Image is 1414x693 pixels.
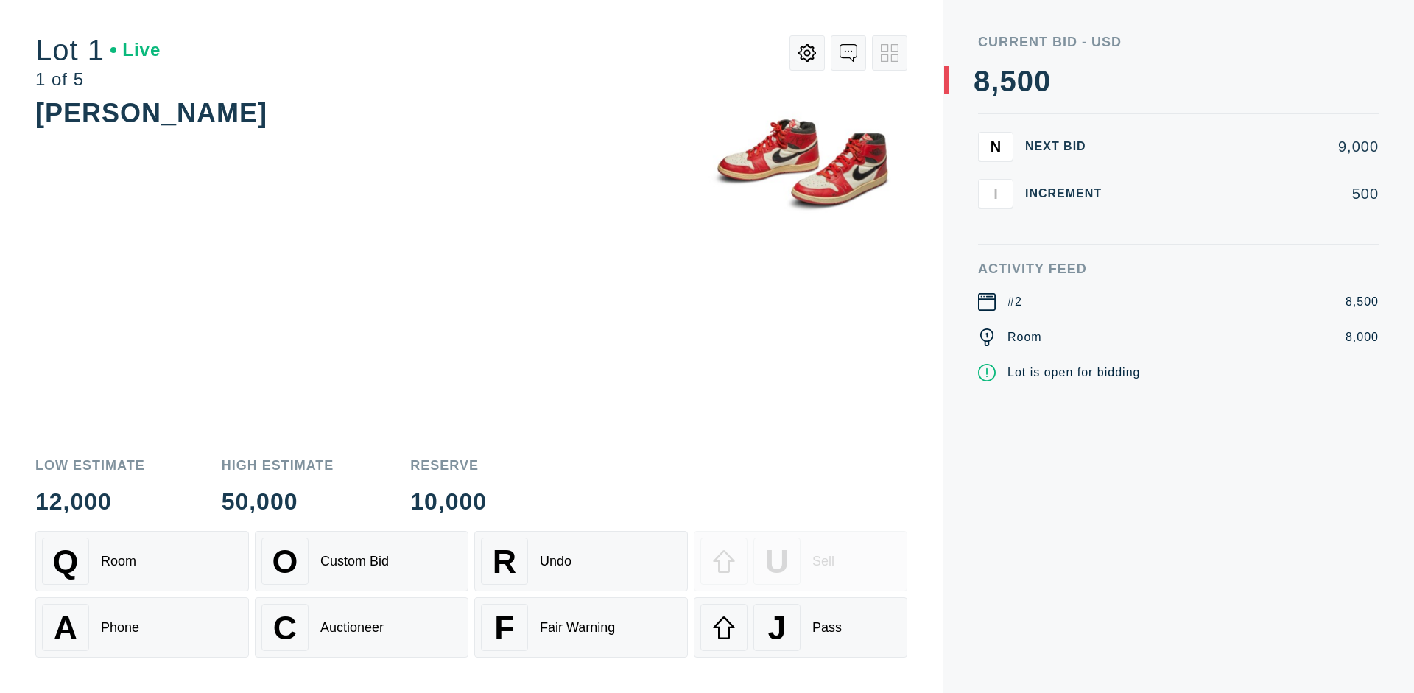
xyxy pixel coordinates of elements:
span: U [765,543,789,580]
span: N [991,138,1001,155]
button: QRoom [35,531,249,591]
div: 9,000 [1125,139,1379,154]
div: Sell [812,554,834,569]
div: Lot 1 [35,35,161,65]
div: Reserve [410,459,487,472]
div: 12,000 [35,490,145,513]
span: I [993,185,998,202]
div: 1 of 5 [35,71,161,88]
div: Pass [812,620,842,636]
div: High Estimate [222,459,334,472]
div: Live [110,41,161,59]
div: #2 [1007,293,1022,311]
div: Auctioneer [320,620,384,636]
div: Activity Feed [978,262,1379,275]
button: CAuctioneer [255,597,468,658]
div: Lot is open for bidding [1007,364,1140,381]
div: Room [101,554,136,569]
div: Increment [1025,188,1114,200]
div: 0 [1017,66,1034,96]
div: 8,000 [1346,328,1379,346]
div: 8 [974,66,991,96]
div: 0 [1034,66,1051,96]
span: O [272,543,298,580]
div: 500 [1125,186,1379,201]
div: [PERSON_NAME] [35,98,267,128]
span: J [767,609,786,647]
span: R [493,543,516,580]
span: Q [53,543,79,580]
div: Custom Bid [320,554,389,569]
button: APhone [35,597,249,658]
div: 50,000 [222,490,334,513]
span: A [54,609,77,647]
button: FFair Warning [474,597,688,658]
div: 5 [999,66,1016,96]
div: 8,500 [1346,293,1379,311]
button: OCustom Bid [255,531,468,591]
div: Low Estimate [35,459,145,472]
div: Fair Warning [540,620,615,636]
button: USell [694,531,907,591]
div: Phone [101,620,139,636]
div: Room [1007,328,1042,346]
div: , [991,66,999,361]
div: Current Bid - USD [978,35,1379,49]
span: F [494,609,514,647]
div: Next Bid [1025,141,1114,152]
button: N [978,132,1013,161]
span: C [273,609,297,647]
button: RUndo [474,531,688,591]
button: I [978,179,1013,208]
button: JPass [694,597,907,658]
div: 10,000 [410,490,487,513]
div: Undo [540,554,571,569]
